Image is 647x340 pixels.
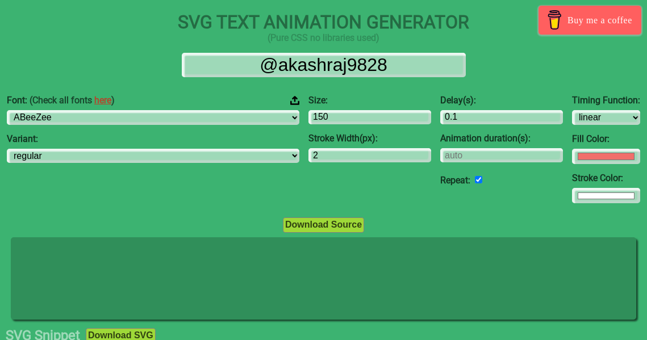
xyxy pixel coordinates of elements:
[572,95,640,106] label: Timing Function:
[440,95,563,106] label: Delay(s):
[283,217,364,232] button: Download Source
[30,95,115,106] span: (Check all fonts )
[475,176,482,183] input: auto
[572,173,640,183] label: Stroke Color:
[539,6,641,35] a: Buy me a coffee
[308,148,431,162] input: 2px
[94,95,111,106] a: here
[440,110,563,124] input: 0.1s
[440,148,563,162] input: auto
[7,134,299,144] label: Variant:
[440,133,563,144] label: Animation duration(s):
[440,175,470,186] label: Repeat:
[545,10,565,30] img: Buy me a coffee
[182,53,466,77] input: Input Text Here
[290,95,299,106] img: Upload your font
[308,133,431,144] label: Stroke Width(px):
[567,10,632,30] span: Buy me a coffee
[7,95,115,106] span: Font:
[308,110,431,124] input: 100
[308,95,431,106] label: Size:
[572,134,640,144] label: Fill Color:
